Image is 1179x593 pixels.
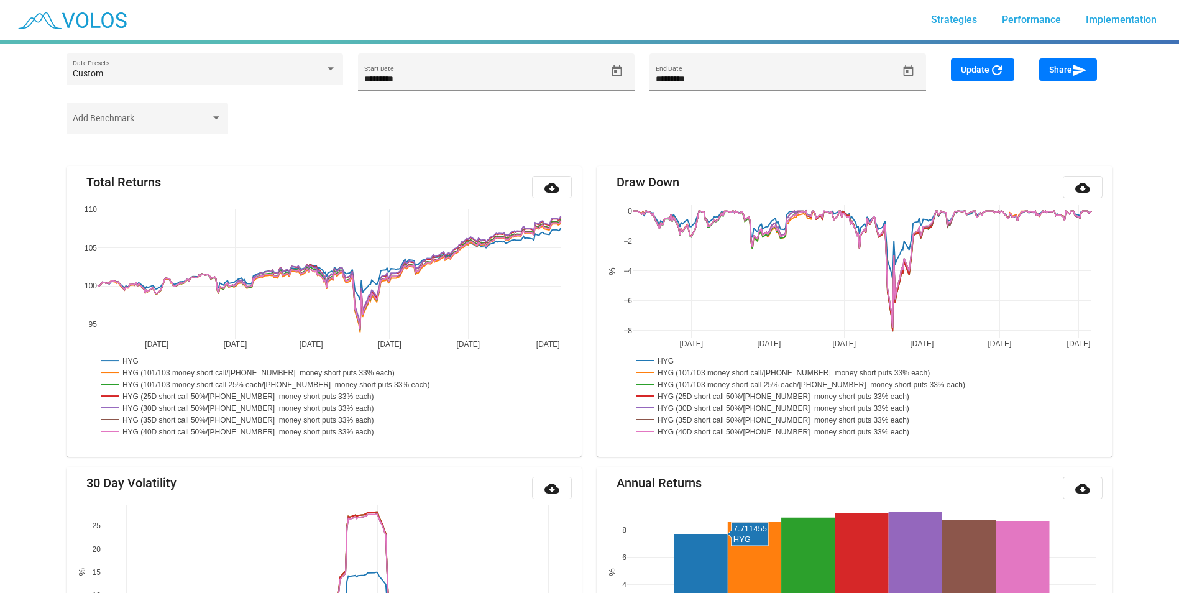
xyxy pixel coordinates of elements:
[1075,481,1090,496] mat-icon: cloud_download
[1072,63,1087,78] mat-icon: send
[1002,14,1061,25] span: Performance
[544,481,559,496] mat-icon: cloud_download
[86,477,177,489] mat-card-title: 30 Day Volatility
[73,68,103,78] span: Custom
[931,14,977,25] span: Strategies
[921,9,987,31] a: Strategies
[992,9,1071,31] a: Performance
[617,176,679,188] mat-card-title: Draw Down
[86,176,161,188] mat-card-title: Total Returns
[544,180,559,195] mat-icon: cloud_download
[606,60,628,82] button: Open calendar
[951,58,1014,81] button: Update
[617,477,702,489] mat-card-title: Annual Returns
[1076,9,1167,31] a: Implementation
[989,63,1004,78] mat-icon: refresh
[961,65,1004,75] span: Update
[1049,65,1087,75] span: Share
[1039,58,1097,81] button: Share
[1086,14,1157,25] span: Implementation
[10,4,133,35] img: blue_transparent.png
[897,60,919,82] button: Open calendar
[1075,180,1090,195] mat-icon: cloud_download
